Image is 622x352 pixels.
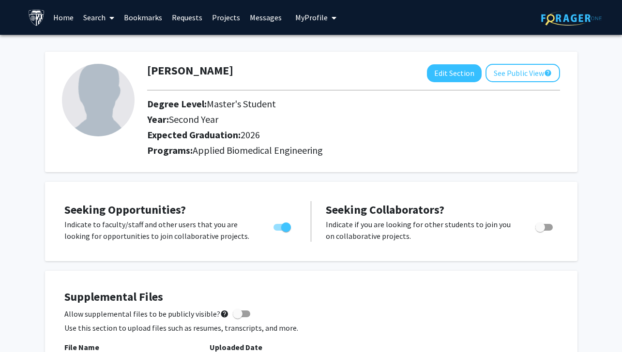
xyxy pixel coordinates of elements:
h2: Expected Graduation: [147,129,489,141]
p: Indicate if you are looking for other students to join you on collaborative projects. [326,219,517,242]
b: File Name [64,342,99,352]
span: Second Year [169,113,218,125]
h2: Year: [147,114,489,125]
mat-icon: help [544,67,552,79]
span: My Profile [295,13,328,22]
h2: Programs: [147,145,560,156]
button: Edit Section [427,64,482,82]
h1: [PERSON_NAME] [147,64,233,78]
h4: Supplemental Files [64,290,558,304]
span: Allow supplemental files to be publicly visible? [64,308,229,320]
mat-icon: help [220,308,229,320]
img: Johns Hopkins University Logo [28,9,45,26]
a: Home [48,0,78,34]
span: Master's Student [207,98,276,110]
a: Projects [207,0,245,34]
a: Requests [167,0,207,34]
p: Use this section to upload files such as resumes, transcripts, and more. [64,322,558,334]
img: ForagerOne Logo [541,11,602,26]
span: Seeking Opportunities? [64,202,186,217]
iframe: Chat [7,308,41,345]
a: Bookmarks [119,0,167,34]
p: Indicate to faculty/staff and other users that you are looking for opportunities to join collabor... [64,219,255,242]
a: Messages [245,0,287,34]
b: Uploaded Date [210,342,262,352]
button: See Public View [485,64,560,82]
span: 2026 [241,129,260,141]
span: Applied Biomedical Engineering [193,144,323,156]
span: Seeking Collaborators? [326,202,444,217]
h2: Degree Level: [147,98,489,110]
div: Toggle [270,219,296,233]
div: Toggle [531,219,558,233]
img: Profile Picture [62,64,135,136]
a: Search [78,0,119,34]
